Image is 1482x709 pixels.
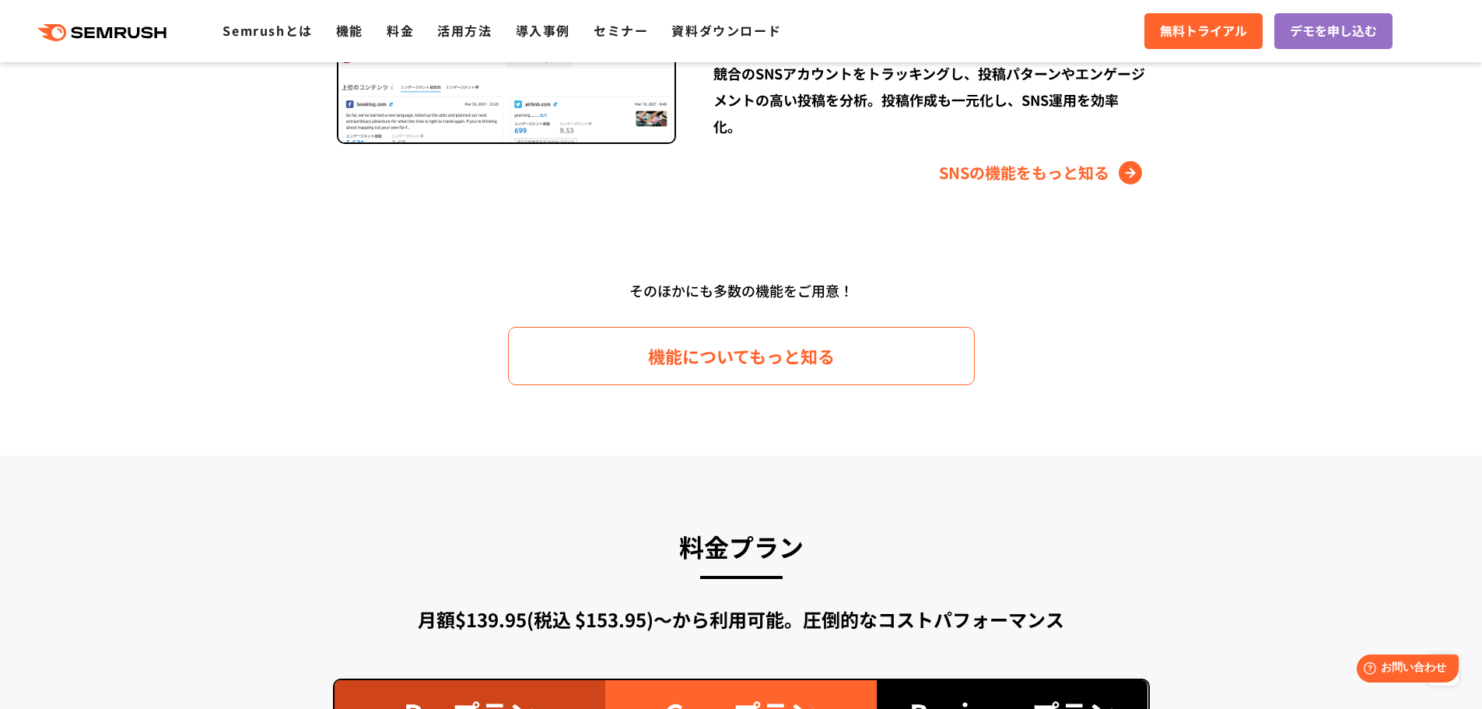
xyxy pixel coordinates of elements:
span: デモを申し込む [1290,21,1377,41]
a: 資料ダウンロード [671,21,781,40]
h3: 料金プラン [333,525,1150,567]
a: 導入事例 [516,21,570,40]
a: Semrushとは [222,21,312,40]
span: 無料トライアル [1160,21,1247,41]
a: デモを申し込む [1274,13,1393,49]
a: 機能 [336,21,363,40]
a: SNSの機能をもっと知る [939,160,1146,185]
span: 機能についてもっと知る [648,342,835,370]
div: 競合のSNSアカウントをトラッキングし、投稿パターンやエンゲージメントの高い投稿を分析。投稿作成も一元化し、SNS運用を効率化。 [713,60,1145,139]
div: 月額$139.95(税込 $153.95)〜から利用可能。圧倒的なコストパフォーマンス [333,605,1150,634]
a: 機能についてもっと知る [508,327,975,385]
a: 料金 [387,21,414,40]
a: 無料トライアル [1144,13,1263,49]
iframe: Help widget launcher [1344,648,1465,692]
div: そのほかにも多数の機能をご用意！ [294,276,1189,305]
a: 活用方法 [437,21,492,40]
a: セミナー [594,21,648,40]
